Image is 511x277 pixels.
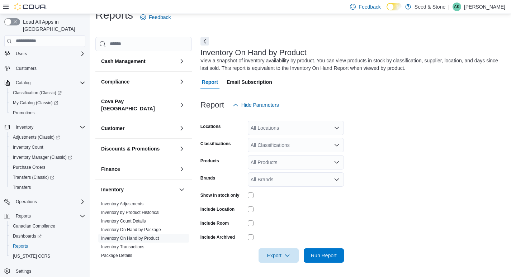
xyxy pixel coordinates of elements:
[10,99,61,107] a: My Catalog (Classic)
[200,57,502,72] div: View a snapshot of inventory availability by product. You can view products in stock by classific...
[13,49,85,58] span: Users
[10,133,85,142] span: Adjustments (Classic)
[13,144,43,150] span: Inventory Count
[230,98,282,112] button: Hide Parameters
[387,3,402,10] input: Dark Mode
[7,142,88,152] button: Inventory Count
[10,109,85,117] span: Promotions
[13,197,85,206] span: Operations
[464,3,505,11] p: [PERSON_NAME]
[200,175,215,181] label: Brands
[334,177,340,182] button: Open list of options
[13,223,55,229] span: Canadian Compliance
[101,227,161,232] a: Inventory On Hand by Package
[101,78,129,85] h3: Compliance
[101,219,146,224] a: Inventory Count Details
[10,89,65,97] a: Classification (Classic)
[334,142,340,148] button: Open list of options
[7,241,88,251] button: Reports
[227,75,272,89] span: Email Subscription
[200,234,235,240] label: Include Archived
[13,49,30,58] button: Users
[200,220,229,226] label: Include Room
[178,165,186,173] button: Finance
[20,18,85,33] span: Load All Apps in [GEOGRAPHIC_DATA]
[7,162,88,172] button: Purchase Orders
[101,218,146,224] span: Inventory Count Details
[101,244,145,249] a: Inventory Transactions
[101,98,176,112] button: Cova Pay [GEOGRAPHIC_DATA]
[101,145,160,152] h3: Discounts & Promotions
[101,125,176,132] button: Customer
[16,66,37,71] span: Customers
[200,158,219,164] label: Products
[137,10,174,24] a: Feedback
[13,212,85,220] span: Reports
[10,242,85,250] span: Reports
[10,143,46,152] a: Inventory Count
[13,267,34,276] a: Settings
[453,3,461,11] div: Arun Kumar
[101,125,124,132] h3: Customer
[7,88,88,98] a: Classification (Classic)
[10,242,31,250] a: Reports
[7,108,88,118] button: Promotions
[334,159,340,165] button: Open list of options
[16,213,31,219] span: Reports
[10,183,34,192] a: Transfers
[13,64,39,73] a: Customers
[7,172,88,182] a: Transfers (Classic)
[13,100,58,106] span: My Catalog (Classic)
[10,252,85,261] span: Washington CCRS
[101,186,176,193] button: Inventory
[16,51,27,57] span: Users
[7,221,88,231] button: Canadian Compliance
[10,183,85,192] span: Transfers
[101,58,176,65] button: Cash Management
[1,197,88,207] button: Operations
[263,248,294,263] span: Export
[334,125,340,131] button: Open list of options
[101,58,146,65] h3: Cash Management
[178,77,186,86] button: Compliance
[13,154,72,160] span: Inventory Manager (Classic)
[259,248,299,263] button: Export
[415,3,445,11] p: Seed & Stone
[101,244,145,250] span: Inventory Transactions
[10,173,57,182] a: Transfers (Classic)
[101,166,120,173] h3: Finance
[448,3,450,11] p: |
[10,153,75,162] a: Inventory Manager (Classic)
[101,253,132,258] span: Package Details
[13,212,34,220] button: Reports
[7,182,88,192] button: Transfers
[7,132,88,142] a: Adjustments (Classic)
[10,222,85,230] span: Canadian Compliance
[101,210,160,215] a: Inventory by Product Historical
[101,236,159,241] a: Inventory On Hand by Product
[10,89,85,97] span: Classification (Classic)
[13,90,62,96] span: Classification (Classic)
[101,227,161,233] span: Inventory On Hand by Package
[10,222,58,230] a: Canadian Compliance
[13,164,46,170] span: Purchase Orders
[149,14,171,21] span: Feedback
[101,166,176,173] button: Finance
[202,75,218,89] span: Report
[10,232,85,240] span: Dashboards
[200,141,231,147] label: Classifications
[101,201,143,207] span: Inventory Adjustments
[311,252,337,259] span: Run Report
[200,101,224,109] h3: Report
[13,134,60,140] span: Adjustments (Classic)
[1,122,88,132] button: Inventory
[13,266,85,275] span: Settings
[13,78,33,87] button: Catalog
[10,163,48,172] a: Purchase Orders
[10,173,85,182] span: Transfers (Classic)
[7,152,88,162] a: Inventory Manager (Classic)
[178,57,186,66] button: Cash Management
[10,252,53,261] a: [US_STATE] CCRS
